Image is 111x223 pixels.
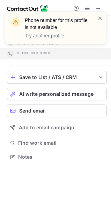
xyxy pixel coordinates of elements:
span: Send email [19,108,46,114]
button: save-profile-one-click [7,71,107,84]
span: Notes [18,154,104,160]
div: Save to List / ATS / CRM [19,74,95,80]
img: warning [10,17,21,28]
span: Add to email campaign [19,125,74,130]
button: Notes [7,152,107,162]
button: Find work email [7,138,107,148]
p: Try another profile [25,32,89,39]
button: AI write personalized message [7,88,107,100]
span: AI write personalized message [19,91,94,97]
button: Add to email campaign [7,121,107,134]
span: Find work email [18,140,104,146]
button: Send email [7,105,107,117]
header: Phone number for this profile is not available [25,17,89,31]
img: ContactOut v5.3.10 [7,4,49,13]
